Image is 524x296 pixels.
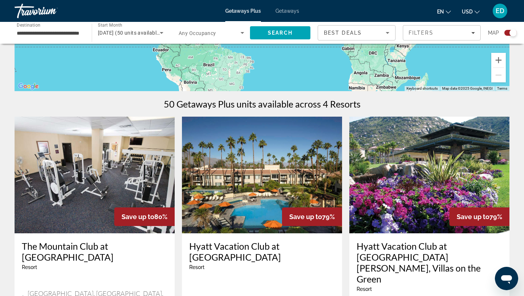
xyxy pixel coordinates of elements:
button: Filters [403,25,481,40]
span: Filters [409,30,433,36]
button: Change currency [462,6,480,17]
div: 79% [282,207,342,226]
img: Hyatt Vacation Club at The Welk, Villas on the Green [349,117,509,233]
span: Best Deals [324,30,362,36]
mat-select: Sort by [324,28,389,37]
span: Destination [17,22,40,27]
span: Map [488,28,499,38]
h1: 50 Getaways Plus units available across 4 Resorts [164,98,361,109]
img: Google [16,82,40,91]
a: Open this area in Google Maps (opens a new window) [16,82,40,91]
span: Map data ©2025 Google, INEGI [442,86,493,90]
span: Start Month [98,23,122,28]
a: The Mountain Club at [GEOGRAPHIC_DATA] [22,241,167,262]
img: The Mountain Club at Kirkwood [15,117,175,233]
span: Resort [22,264,37,270]
span: Any Occupancy [179,30,216,36]
span: Save up to [122,213,154,221]
button: Change language [437,6,451,17]
button: Zoom out [491,68,506,82]
span: Save up to [289,213,322,221]
span: USD [462,9,473,15]
span: [DATE] (50 units available) [98,30,161,36]
a: Hyatt Vacation Club at [GEOGRAPHIC_DATA][PERSON_NAME], Villas on the Green [357,241,502,284]
a: Terms (opens in new tab) [497,86,507,90]
a: Getaways [275,8,299,14]
span: Search [268,30,293,36]
a: Hyatt Vacation Club at [GEOGRAPHIC_DATA] [189,241,335,262]
button: Search [250,26,310,39]
button: Keyboard shortcuts [406,86,438,91]
span: ED [496,7,504,15]
div: 79% [449,207,509,226]
a: Travorium [15,1,87,20]
span: Resort [189,264,205,270]
button: Zoom in [491,53,506,67]
div: 80% [114,207,175,226]
span: Save up to [457,213,489,221]
a: Getaways Plus [225,8,261,14]
iframe: Button to launch messaging window [495,267,518,290]
input: Select destination [17,29,82,38]
span: en [437,9,444,15]
span: Resort [357,286,372,292]
img: Hyatt Vacation Club at Desert Oasis [182,117,342,233]
button: User Menu [491,3,509,19]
